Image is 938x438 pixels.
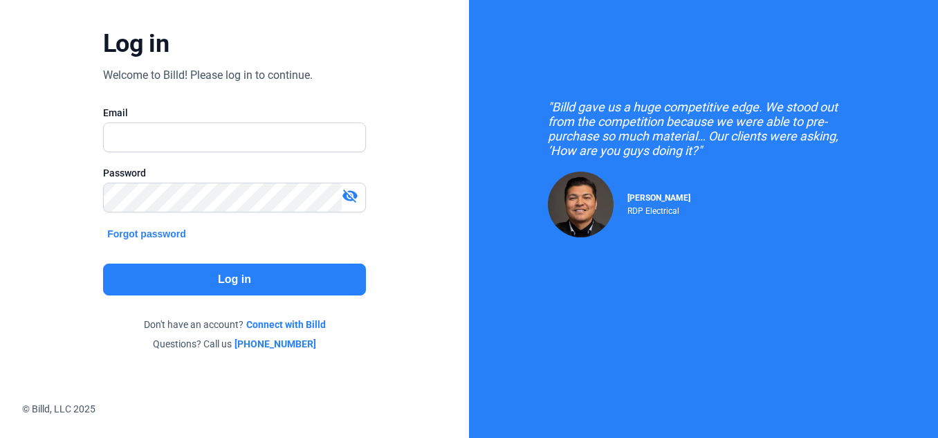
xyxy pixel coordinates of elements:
[627,203,690,216] div: RDP Electrical
[234,337,316,351] a: [PHONE_NUMBER]
[103,226,190,241] button: Forgot password
[246,318,326,331] a: Connect with Billd
[548,100,859,158] div: "Billd gave us a huge competitive edge. We stood out from the competition because we were able to...
[627,193,690,203] span: [PERSON_NAME]
[342,188,358,204] mat-icon: visibility_off
[103,67,313,84] div: Welcome to Billd! Please log in to continue.
[103,264,366,295] button: Log in
[548,172,614,237] img: Raul Pacheco
[103,28,169,59] div: Log in
[103,337,366,351] div: Questions? Call us
[103,318,366,331] div: Don't have an account?
[103,166,366,180] div: Password
[103,106,366,120] div: Email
